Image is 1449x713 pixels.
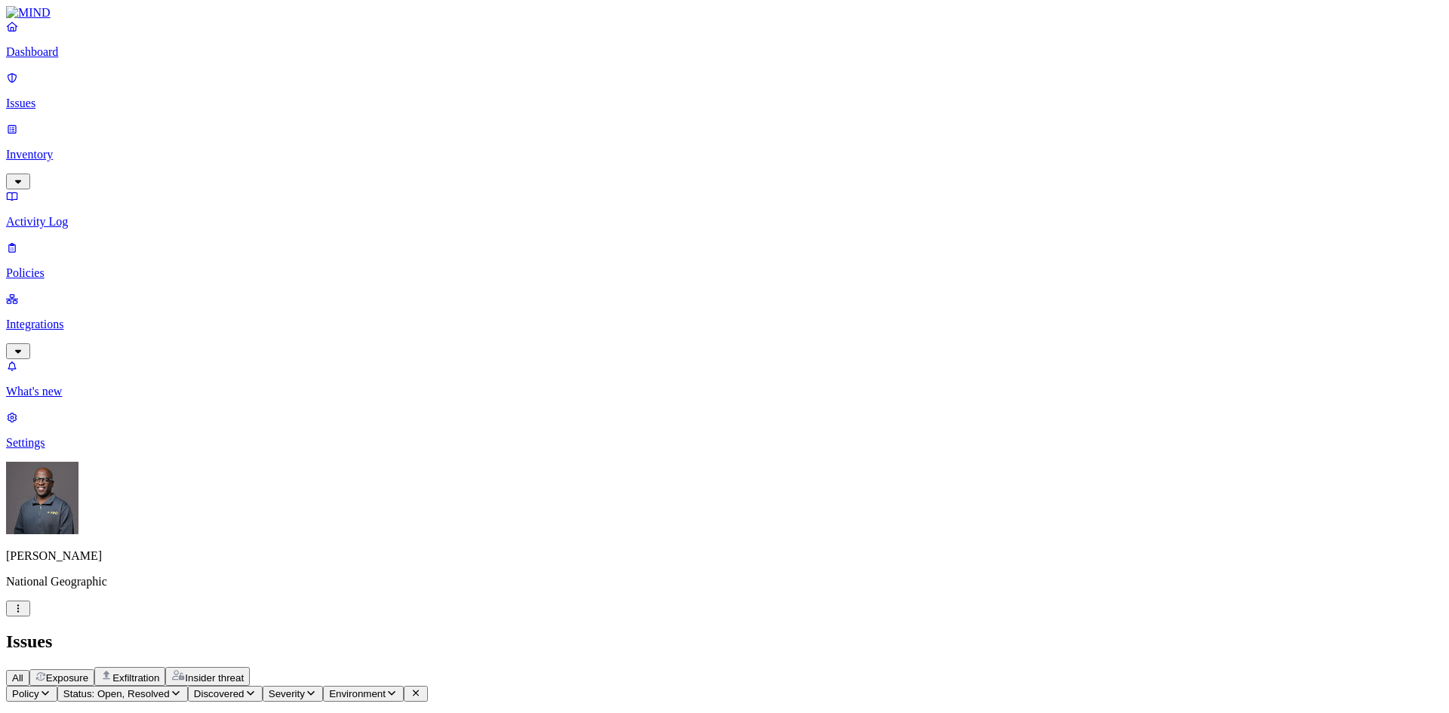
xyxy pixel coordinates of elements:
img: MIND [6,6,51,20]
p: Issues [6,97,1443,110]
span: Policy [12,688,39,699]
span: Insider threat [185,672,244,684]
img: Gregory Thomas [6,462,78,534]
p: What's new [6,385,1443,398]
p: Integrations [6,318,1443,331]
p: Settings [6,436,1443,450]
span: Severity [269,688,305,699]
p: Dashboard [6,45,1443,59]
span: All [12,672,23,684]
p: Inventory [6,148,1443,161]
span: Discovered [194,688,245,699]
span: Status: Open, Resolved [63,688,170,699]
p: Activity Log [6,215,1443,229]
p: [PERSON_NAME] [6,549,1443,563]
p: National Geographic [6,575,1443,589]
span: Exposure [46,672,88,684]
span: Environment [329,688,386,699]
p: Policies [6,266,1443,280]
span: Exfiltration [112,672,159,684]
h2: Issues [6,632,1443,652]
